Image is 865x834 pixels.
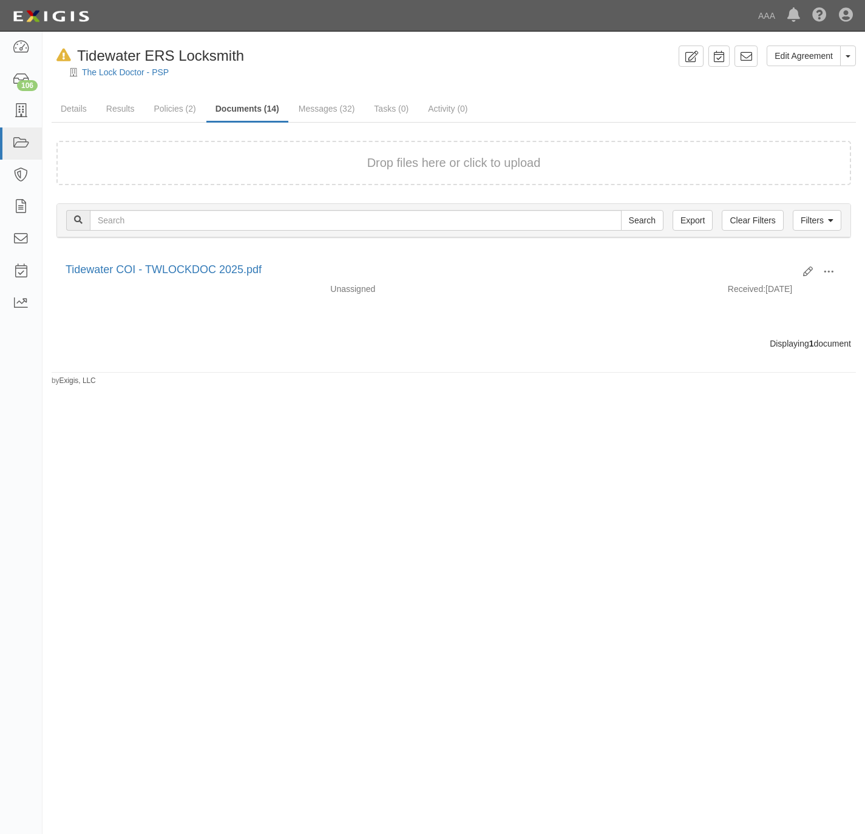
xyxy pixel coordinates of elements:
b: 1 [809,339,814,348]
input: Search [621,210,663,231]
a: Details [52,97,96,121]
a: Documents (14) [206,97,288,123]
i: In Default since 08/21/2025 [56,49,71,62]
a: Tasks (0) [365,97,418,121]
a: Activity (0) [419,97,477,121]
div: Tidewater COI - TWLOCKDOC 2025.pdf [66,262,794,278]
div: Tidewater ERS Locksmith [52,46,244,66]
a: Export [673,210,713,231]
p: Received: [728,283,765,295]
a: Exigis, LLC [59,376,96,385]
i: Help Center - Complianz [812,8,827,23]
div: 106 [17,80,38,91]
a: Filters [793,210,841,231]
div: Displaying document [47,337,860,350]
div: [DATE] [719,283,851,301]
button: Drop files here or click to upload [367,154,541,172]
a: AAA [752,4,781,28]
a: Edit Agreement [767,46,841,66]
img: logo-5460c22ac91f19d4615b14bd174203de0afe785f0fc80cf4dbbc73dc1793850b.png [9,5,93,27]
a: Results [97,97,144,121]
a: Tidewater COI - TWLOCKDOC 2025.pdf [66,263,262,276]
span: Tidewater ERS Locksmith [77,47,244,64]
a: Clear Filters [722,210,783,231]
a: Messages (32) [290,97,364,121]
a: Policies (2) [144,97,205,121]
small: by [52,376,96,386]
div: Effective - Expiration [520,283,719,283]
input: Search [90,210,622,231]
a: The Lock Doctor - PSP [82,67,169,77]
div: Unassigned [321,283,520,295]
